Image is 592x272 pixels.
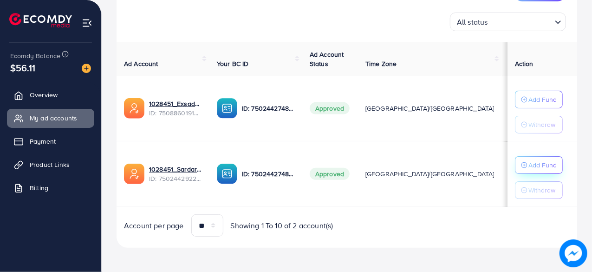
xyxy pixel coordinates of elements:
span: Approved [310,102,350,114]
p: Add Fund [528,159,557,171]
span: Account per page [124,220,184,231]
span: Ad Account Status [310,50,344,68]
p: Withdraw [528,185,555,196]
span: Product Links [30,160,70,169]
p: Add Fund [528,94,557,105]
span: Payment [30,137,56,146]
a: 1028451_Sardar SK_1746798620328 [149,165,202,174]
button: Add Fund [515,156,563,174]
span: [GEOGRAPHIC_DATA]/[GEOGRAPHIC_DATA] [365,169,494,179]
img: ic-ba-acc.ded83a64.svg [217,98,237,119]
a: Product Links [7,155,94,174]
div: <span class='underline'>1028451_Sardar SK_1746798620328</span></br>7502442922483761169 [149,165,202,184]
div: <span class='underline'>1028451_Exsadarsh_1748293082688</span></br>7508860191073583112 [149,99,202,118]
span: Billing [30,183,48,192]
img: ic-ba-acc.ded83a64.svg [217,164,237,184]
a: 1028451_Exsadarsh_1748293082688 [149,99,202,108]
span: Your BC ID [217,59,249,68]
span: Time Zone [365,59,397,68]
img: image [82,64,91,73]
img: ic-ads-acc.e4c84228.svg [124,164,144,184]
img: logo [9,13,72,27]
span: ID: 7502442922483761169 [149,174,202,183]
button: Withdraw [515,181,563,199]
span: Action [515,59,533,68]
span: All status [455,15,490,29]
a: Billing [7,179,94,197]
span: [GEOGRAPHIC_DATA]/[GEOGRAPHIC_DATA] [365,104,494,113]
img: menu [82,18,92,28]
p: Withdraw [528,119,555,130]
a: Overview [7,86,94,104]
span: Ad Account [124,59,158,68]
a: My ad accounts [7,109,94,127]
p: ID: 7502442748230975504 [242,103,295,114]
span: $56.11 [10,61,35,74]
span: Approved [310,168,350,180]
img: image [559,239,587,267]
button: Add Fund [515,91,563,108]
span: Ecomdy Balance [10,51,60,60]
span: My ad accounts [30,113,77,123]
a: Payment [7,132,94,151]
span: Overview [30,90,58,100]
img: ic-ads-acc.e4c84228.svg [124,98,144,119]
span: ID: 7508860191073583112 [149,108,202,118]
button: Withdraw [515,116,563,133]
span: Showing 1 To 10 of 2 account(s) [231,220,333,231]
div: Search for option [450,13,566,31]
p: ID: 7502442748230975504 [242,168,295,179]
input: Search for option [491,13,551,29]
